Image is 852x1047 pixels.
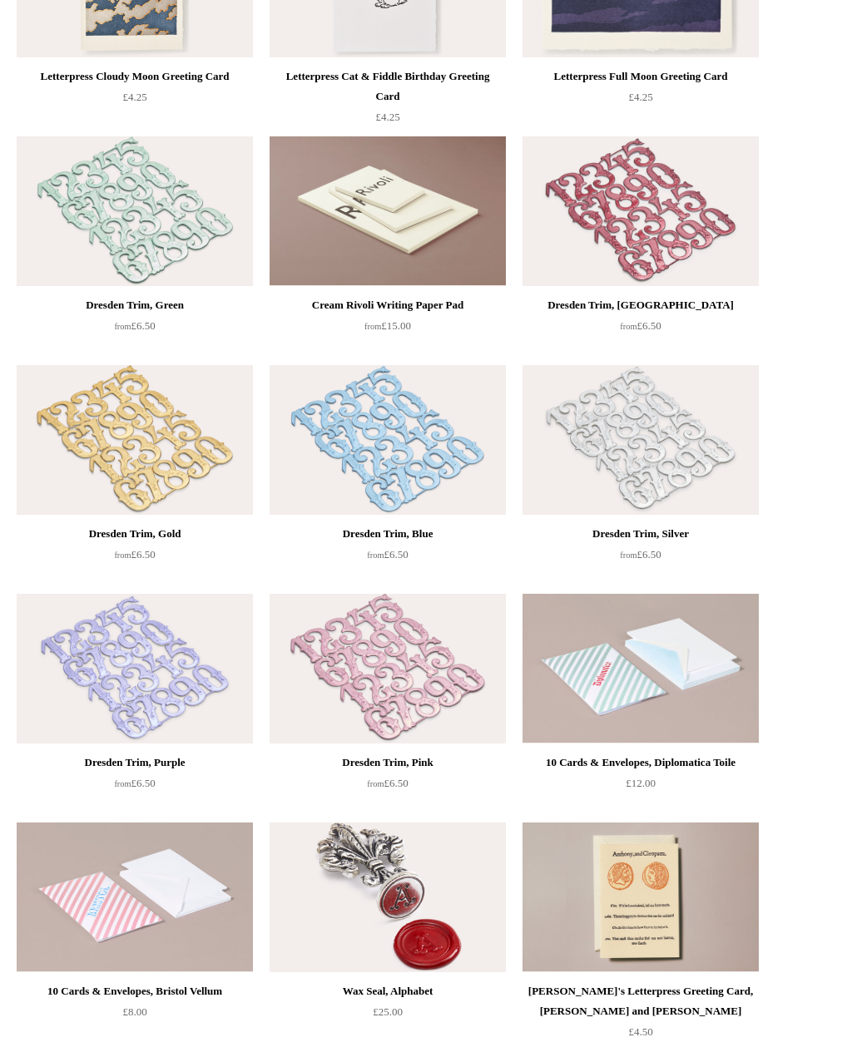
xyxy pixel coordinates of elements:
[527,67,755,86] div: Letterpress Full Moon Greeting Card
[523,365,759,515] img: Dresden Trim, Silver
[270,594,506,743] a: Dresden Trim, Pink Dresden Trim, Pink
[17,822,253,972] a: 10 Cards & Envelopes, Bristol Vellum 10 Cards & Envelopes, Bristol Vellum
[21,67,249,86] div: Letterpress Cloudy Moon Greeting Card
[270,136,506,286] a: Cream Rivoli Writing Paper Pad Cream Rivoli Writing Paper Pad
[122,1005,146,1018] span: £8.00
[527,753,755,773] div: 10 Cards & Envelopes, Diplomatica Toile
[523,822,759,972] a: Shakespeare's Letterpress Greeting Card, Antony and Cleopatra Shakespeare's Letterpress Greeting ...
[375,111,399,123] span: £4.25
[628,91,652,103] span: £4.25
[367,548,408,561] span: £6.50
[17,365,253,515] a: Dresden Trim, Gold Dresden Trim, Gold
[274,67,502,106] div: Letterpress Cat & Fiddle Birthday Greeting Card
[114,548,155,561] span: £6.50
[527,981,755,1021] div: [PERSON_NAME]'s Letterpress Greeting Card, [PERSON_NAME] and [PERSON_NAME]
[270,753,506,821] a: Dresden Trim, Pink from£6.50
[270,594,506,743] img: Dresden Trim, Pink
[21,753,249,773] div: Dresden Trim, Purple
[17,136,253,286] a: Dresden Trim, Green Dresden Trim, Green
[364,319,411,332] span: £15.00
[367,779,384,788] span: from
[523,365,759,515] a: Dresden Trim, Silver Dresden Trim, Silver
[122,91,146,103] span: £4.25
[523,753,759,821] a: 10 Cards & Envelopes, Diplomatica Toile £12.00
[114,551,131,560] span: from
[270,67,506,135] a: Letterpress Cat & Fiddle Birthday Greeting Card £4.25
[17,594,253,743] a: Dresden Trim, Purple Dresden Trim, Purple
[114,322,131,331] span: from
[270,822,506,972] img: Wax Seal, Alphabet
[620,319,661,332] span: £6.50
[17,594,253,743] img: Dresden Trim, Purple
[21,524,249,544] div: Dresden Trim, Gold
[17,67,253,135] a: Letterpress Cloudy Moon Greeting Card £4.25
[527,524,755,544] div: Dresden Trim, Silver
[274,295,502,315] div: Cream Rivoli Writing Paper Pad
[523,136,759,286] img: Dresden Trim, Burgundy
[21,981,249,1001] div: 10 Cards & Envelopes, Bristol Vellum
[17,753,253,821] a: Dresden Trim, Purple from£6.50
[274,981,502,1001] div: Wax Seal, Alphabet
[523,136,759,286] a: Dresden Trim, Burgundy Dresden Trim, Burgundy
[114,319,155,332] span: £6.50
[17,822,253,972] img: 10 Cards & Envelopes, Bristol Vellum
[523,524,759,592] a: Dresden Trim, Silver from£6.50
[367,777,408,789] span: £6.50
[270,136,506,286] img: Cream Rivoli Writing Paper Pad
[628,1025,652,1038] span: £4.50
[620,548,661,561] span: £6.50
[114,777,155,789] span: £6.50
[21,295,249,315] div: Dresden Trim, Green
[367,551,384,560] span: from
[620,551,637,560] span: from
[373,1005,403,1018] span: £25.00
[270,822,506,972] a: Wax Seal, Alphabet Wax Seal, Alphabet
[527,295,755,315] div: Dresden Trim, [GEOGRAPHIC_DATA]
[620,322,637,331] span: from
[523,594,759,743] img: 10 Cards & Envelopes, Diplomatica Toile
[270,365,506,515] img: Dresden Trim, Blue
[270,365,506,515] a: Dresden Trim, Blue Dresden Trim, Blue
[523,67,759,135] a: Letterpress Full Moon Greeting Card £4.25
[17,365,253,515] img: Dresden Trim, Gold
[364,322,381,331] span: from
[270,524,506,592] a: Dresden Trim, Blue from£6.50
[626,777,656,789] span: £12.00
[523,594,759,743] a: 10 Cards & Envelopes, Diplomatica Toile 10 Cards & Envelopes, Diplomatica Toile
[270,295,506,363] a: Cream Rivoli Writing Paper Pad from£15.00
[274,524,502,544] div: Dresden Trim, Blue
[114,779,131,788] span: from
[523,822,759,972] img: Shakespeare's Letterpress Greeting Card, Antony and Cleopatra
[17,295,253,363] a: Dresden Trim, Green from£6.50
[523,295,759,363] a: Dresden Trim, [GEOGRAPHIC_DATA] from£6.50
[17,524,253,592] a: Dresden Trim, Gold from£6.50
[274,753,502,773] div: Dresden Trim, Pink
[17,136,253,286] img: Dresden Trim, Green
